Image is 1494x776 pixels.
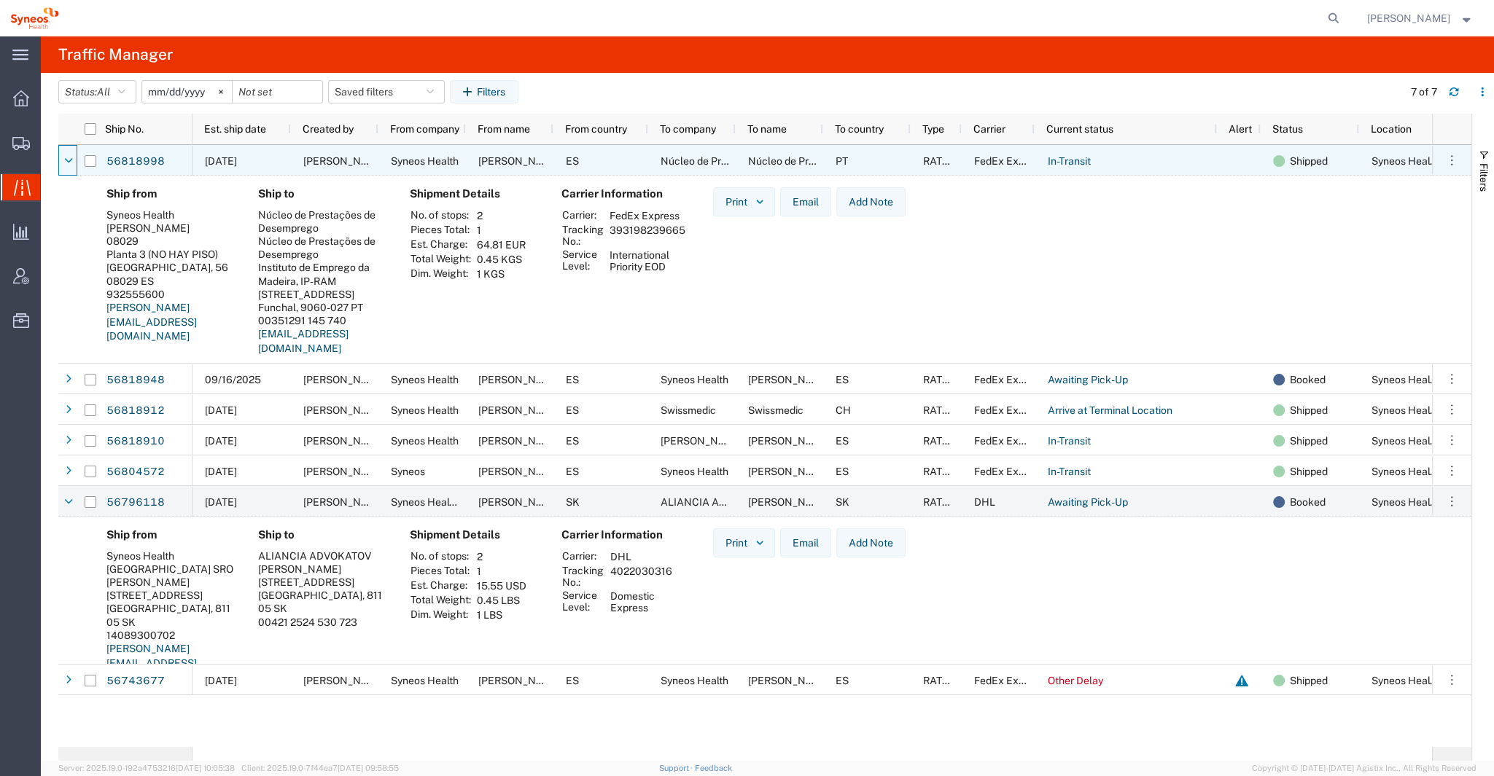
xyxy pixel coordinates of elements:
div: Planta 3 (NO HAY PISO) [106,248,235,261]
span: Kristi Gilbaugh [303,496,386,508]
span: To country [835,123,884,135]
span: RATED [923,675,956,686]
span: Eugenio Sanchez [303,675,386,686]
a: Feedback [695,764,732,772]
th: Total Weight: [410,593,472,608]
span: ES [566,435,579,447]
a: 56818948 [106,369,166,392]
span: Shipped [1290,665,1328,696]
button: Saved filters [328,80,445,103]
td: 15.55 USD [472,579,532,593]
span: FedEx Express [974,374,1044,385]
span: Client: 2025.19.0-7f44ea7 [241,764,399,772]
span: Current status [1046,123,1113,135]
span: Anne Le Beguec [303,155,386,167]
th: Service Level: [561,589,605,615]
div: Syneos Health [106,208,235,222]
span: Shipped [1290,395,1328,426]
span: Filters [1478,163,1490,192]
input: Not set [142,81,232,103]
h4: Ship to [258,528,386,541]
h4: Ship from [106,187,235,200]
th: Service Level: [561,248,604,274]
span: ES [836,374,849,385]
img: dropdown [753,536,766,549]
span: Created by [303,123,354,135]
h4: Shipment Details [410,187,538,200]
td: 1 [472,223,531,238]
th: Tracking No.: [561,564,605,589]
a: [EMAIL_ADDRESS][DOMAIN_NAME] [258,328,349,354]
span: Shipped [1290,146,1328,176]
a: [PERSON_NAME][EMAIL_ADDRESS][PERSON_NAME][DOMAIN_NAME] [106,643,197,697]
span: Swissmedic [748,404,804,416]
div: [GEOGRAPHIC_DATA], 811 05 SK [106,602,235,628]
div: 08029 [106,235,235,248]
span: All [97,86,110,98]
span: ES [836,675,849,686]
span: Núcleo de Prestações de Desemprego [661,155,841,167]
div: Funchal, 9060-027 PT [258,301,386,314]
span: Syneos Health [391,374,459,385]
span: Eugenio Sanchez [748,466,831,477]
h4: Carrier Information [561,187,678,200]
div: [PERSON_NAME] [258,563,386,576]
span: SK [836,496,849,508]
button: Add Note [836,528,906,557]
a: Arrive at Terminal Location [1047,399,1173,423]
div: [GEOGRAPHIC_DATA], 56 08029 ES [106,261,235,287]
span: ES [566,155,579,167]
span: Anne Le Beguec [478,155,561,167]
span: [DATE] 10:05:38 [176,764,235,772]
a: 56818912 [106,399,166,423]
a: 56818998 [106,150,166,173]
span: ES [566,404,579,416]
span: Ship No. [105,123,144,135]
span: FedEx Express [974,155,1044,167]
span: 09/15/2025 [205,466,237,477]
span: To name [747,123,787,135]
th: No. of stops: [410,549,472,564]
th: Pieces Total: [410,564,472,579]
span: Shipped [1290,426,1328,456]
span: Location [1371,123,1412,135]
span: Server: 2025.19.0-192a4753216 [58,764,235,772]
td: 393198239665 [604,223,690,248]
div: 932555600 [106,288,235,301]
span: Bianca Suriol [748,675,831,686]
span: RATED [923,435,956,447]
span: 09/12/2025 [205,496,237,508]
span: Carrier [973,123,1005,135]
span: 09/15/2025 [205,404,237,416]
th: Dim. Weight: [410,608,472,622]
a: In-Transit [1047,430,1092,453]
td: 1 [472,564,532,579]
span: CH [836,404,851,416]
a: [PERSON_NAME][EMAIL_ADDRESS][DOMAIN_NAME] [106,302,197,342]
span: CRISTINA MAÑERU ZUNZARREN [748,435,897,447]
td: 0.45 KGS [472,252,531,267]
span: CRISTINA MAÑERU ZUNZARREN [661,435,809,447]
span: Montse Lopez [478,466,561,477]
span: Type [922,123,944,135]
span: Copyright © [DATE]-[DATE] Agistix Inc., All Rights Reserved [1252,762,1477,775]
span: Syneos Health [661,374,728,385]
div: [PERSON_NAME] [106,222,235,235]
th: Carrier: [561,208,604,223]
div: [PERSON_NAME] [106,576,235,589]
span: Alert [1229,123,1252,135]
span: FedEx Express [974,466,1044,477]
td: 0.45 LBS [472,593,532,608]
span: From company [390,123,459,135]
span: Syneos Health [391,404,459,416]
span: Peter Nagl [748,496,831,508]
a: In-Transit [1047,150,1092,173]
a: In-Transit [1047,460,1092,484]
span: 09/08/2025 [205,675,237,686]
span: Syneos Health [391,155,459,167]
div: Núcleo de Prestações de Desemprego [258,208,386,235]
span: Swissmedic [661,404,716,416]
span: ES [836,435,849,447]
a: 56818910 [106,430,166,453]
div: 00421 2524 530 723 [258,616,386,629]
